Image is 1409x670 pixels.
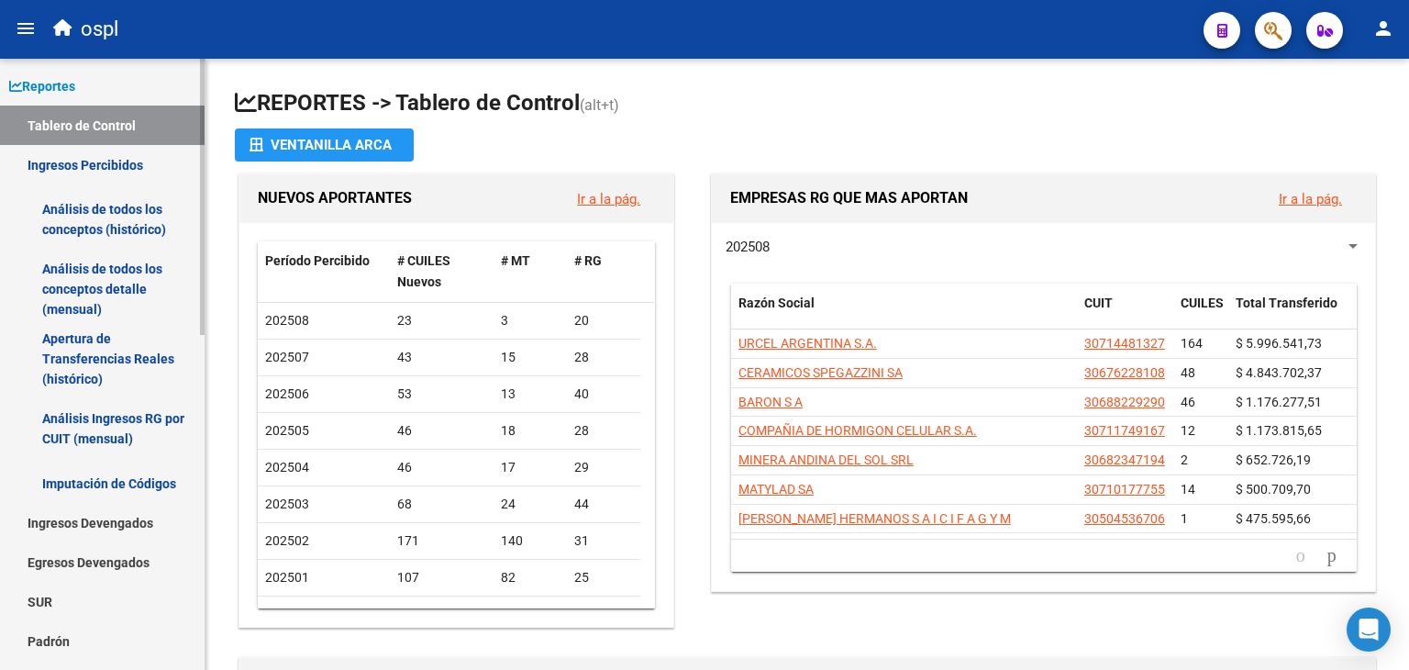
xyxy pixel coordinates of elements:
span: 202508 [726,239,770,255]
span: $ 652.726,19 [1236,452,1311,467]
span: $ 5.996.541,73 [1236,336,1322,351]
div: 31 [574,530,633,552]
datatable-header-cell: Total Transferido [1228,284,1357,344]
datatable-header-cell: # CUILES Nuevos [390,241,494,302]
div: 20 [574,310,633,331]
div: 53 [397,384,487,405]
span: 202504 [265,460,309,475]
span: 202508 [265,313,309,328]
span: EMPRESAS RG QUE MAS APORTAN [730,189,968,207]
span: $ 500.709,70 [1236,482,1311,497]
div: 23 [397,310,487,331]
div: 28 [574,420,633,441]
span: CERAMICOS SPEGAZZINI SA [738,365,903,380]
span: URCEL ARGENTINA S.A. [738,336,877,351]
datatable-header-cell: # RG [567,241,640,302]
div: 555 [397,604,487,625]
span: ospl [81,9,118,50]
div: Ventanilla ARCA [250,128,399,162]
span: 48 [1181,365,1195,380]
div: 107 [397,567,487,588]
a: Ir a la pág. [577,191,640,207]
div: 43 [397,347,487,368]
div: 525 [501,604,560,625]
span: 12 [1181,423,1195,438]
span: 30710177755 [1084,482,1165,497]
div: 13 [501,384,560,405]
div: 24 [501,494,560,515]
span: # RG [574,253,602,268]
datatable-header-cell: CUILES [1173,284,1228,344]
span: 30714481327 [1084,336,1165,351]
span: MINERA ANDINA DEL SOL SRL [738,452,914,467]
div: 68 [397,494,487,515]
div: 28 [574,347,633,368]
span: 202412 [265,607,309,621]
span: 202502 [265,533,309,548]
span: Razón Social [738,296,815,310]
span: COMPAÑIA DE HORMIGON CELULAR S.A. [738,423,977,438]
div: 46 [397,457,487,478]
span: 14 [1181,482,1195,497]
span: 202503 [265,497,309,511]
button: Ir a la pág. [1264,182,1357,216]
div: 171 [397,530,487,552]
div: 46 [397,420,487,441]
mat-icon: person [1372,17,1394,39]
datatable-header-cell: CUIT [1077,284,1173,344]
div: 15 [501,347,560,368]
span: 202505 [265,423,309,438]
span: Reportes [9,76,75,96]
button: Ventanilla ARCA [235,128,414,162]
div: 25 [574,567,633,588]
a: go to next page [1319,546,1345,566]
span: Total Transferido [1236,296,1337,310]
span: (alt+t) [580,96,619,114]
div: 40 [574,384,633,405]
span: $ 1.176.277,51 [1236,395,1322,409]
span: $ 475.595,66 [1236,511,1311,526]
span: $ 1.173.815,65 [1236,423,1322,438]
datatable-header-cell: Razón Social [731,284,1077,344]
span: 30688229290 [1084,395,1165,409]
span: 46 [1181,395,1195,409]
a: Ir a la pág. [1279,191,1342,207]
span: 2 [1181,452,1188,467]
span: NUEVOS APORTANTES [258,189,412,207]
span: # CUILES Nuevos [397,253,450,289]
div: 30 [574,604,633,625]
span: CUIT [1084,296,1113,310]
div: Open Intercom Messenger [1347,608,1391,652]
span: [PERSON_NAME] HERMANOS S A I C I F A G Y M [738,511,1011,526]
datatable-header-cell: Período Percibido [258,241,390,302]
h1: REPORTES -> Tablero de Control [235,88,1380,120]
div: 18 [501,420,560,441]
span: Período Percibido [265,253,370,268]
span: 30682347194 [1084,452,1165,467]
span: 202501 [265,570,309,585]
span: 1 [1181,511,1188,526]
span: CUILES [1181,296,1224,310]
button: Ir a la pág. [562,182,655,216]
span: 164 [1181,336,1203,351]
mat-icon: menu [15,17,37,39]
datatable-header-cell: # MT [494,241,567,302]
div: 82 [501,567,560,588]
a: go to previous page [1288,546,1314,566]
span: 202506 [265,386,309,401]
span: 30504536706 [1084,511,1165,526]
span: 202507 [265,350,309,364]
div: 44 [574,494,633,515]
div: 3 [501,310,560,331]
span: $ 4.843.702,37 [1236,365,1322,380]
div: 29 [574,457,633,478]
span: # MT [501,253,530,268]
div: 140 [501,530,560,552]
span: BARON S A [738,395,803,409]
span: MATYLAD SA [738,482,814,497]
div: 17 [501,457,560,478]
span: 30711749167 [1084,423,1165,438]
span: 30676228108 [1084,365,1165,380]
